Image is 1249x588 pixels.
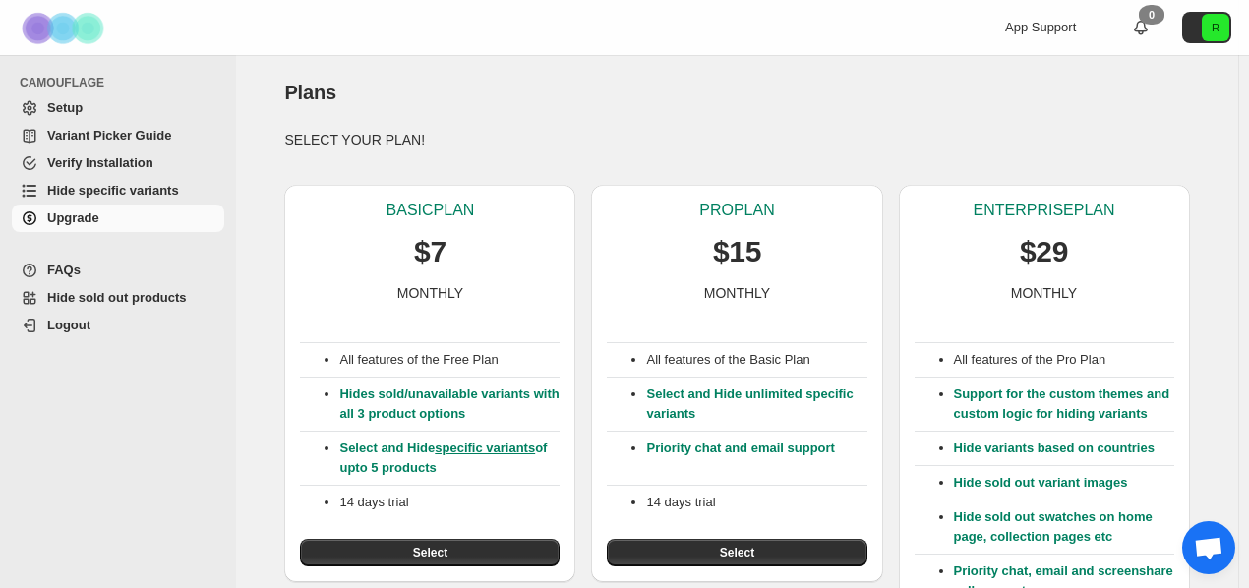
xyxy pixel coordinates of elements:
span: Setup [47,100,83,115]
span: App Support [1005,20,1076,34]
a: Hide specific variants [12,177,224,205]
a: Logout [12,312,224,339]
span: Hide sold out products [47,290,187,305]
p: All features of the Basic Plan [646,350,866,370]
p: Hides sold/unavailable variants with all 3 product options [339,384,560,424]
p: MONTHLY [1011,283,1077,303]
span: FAQs [47,263,81,277]
a: specific variants [435,441,535,455]
a: FAQs [12,257,224,284]
p: PRO PLAN [699,201,774,220]
p: 14 days trial [339,493,560,512]
img: Camouflage [16,1,114,55]
button: Avatar with initials R [1182,12,1231,43]
a: Variant Picker Guide [12,122,224,149]
p: All features of the Pro Plan [954,350,1174,370]
a: Upgrade [12,205,224,232]
p: MONTHLY [704,283,770,303]
span: Hide specific variants [47,183,179,198]
span: Variant Picker Guide [47,128,171,143]
p: $15 [713,232,761,271]
a: Verify Installation [12,149,224,177]
p: $29 [1020,232,1068,271]
span: Plans [284,82,335,103]
a: Hide sold out products [12,284,224,312]
p: ENTERPRISE PLAN [973,201,1114,220]
p: Hide sold out variant images [954,473,1174,493]
span: Select [413,545,447,560]
button: Select [607,539,866,566]
span: Avatar with initials R [1202,14,1229,41]
p: Support for the custom themes and custom logic for hiding variants [954,384,1174,424]
a: Setup [12,94,224,122]
p: Hide sold out swatches on home page, collection pages etc [954,507,1174,547]
span: Logout [47,318,90,332]
p: $7 [414,232,446,271]
p: Select and Hide of upto 5 products [339,439,560,478]
span: Upgrade [47,210,99,225]
p: Select and Hide unlimited specific variants [646,384,866,424]
span: Verify Installation [47,155,153,170]
span: CAMOUFLAGE [20,75,226,90]
p: All features of the Free Plan [339,350,560,370]
p: 14 days trial [646,493,866,512]
a: Open chat [1182,521,1235,574]
p: SELECT YOUR PLAN! [284,130,1189,149]
button: Select [300,539,560,566]
p: BASIC PLAN [387,201,475,220]
p: Priority chat and email support [646,439,866,478]
p: Hide variants based on countries [954,439,1174,458]
a: 0 [1131,18,1151,37]
text: R [1212,22,1219,33]
p: MONTHLY [397,283,463,303]
span: Select [720,545,754,560]
div: 0 [1139,5,1164,25]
